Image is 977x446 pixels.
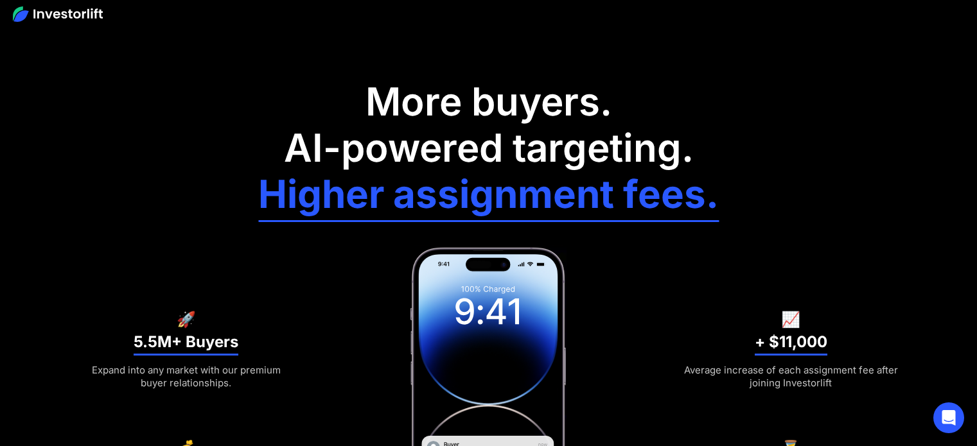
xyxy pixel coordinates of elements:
[933,402,964,433] div: Open Intercom Messenger
[781,313,800,326] h6: 📈
[134,332,238,356] h3: 5.5M+ Buyers
[258,171,719,222] h1: Higher assignment fees.
[177,313,196,326] h6: 🚀
[682,364,899,390] div: Average increase of each assignment fee after joining Investorlift
[755,332,827,356] h3: + $11,000
[78,364,295,390] div: Expand into any market with our premium buyer relationships.
[258,78,719,171] h1: More buyers. AI-powered targeting.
